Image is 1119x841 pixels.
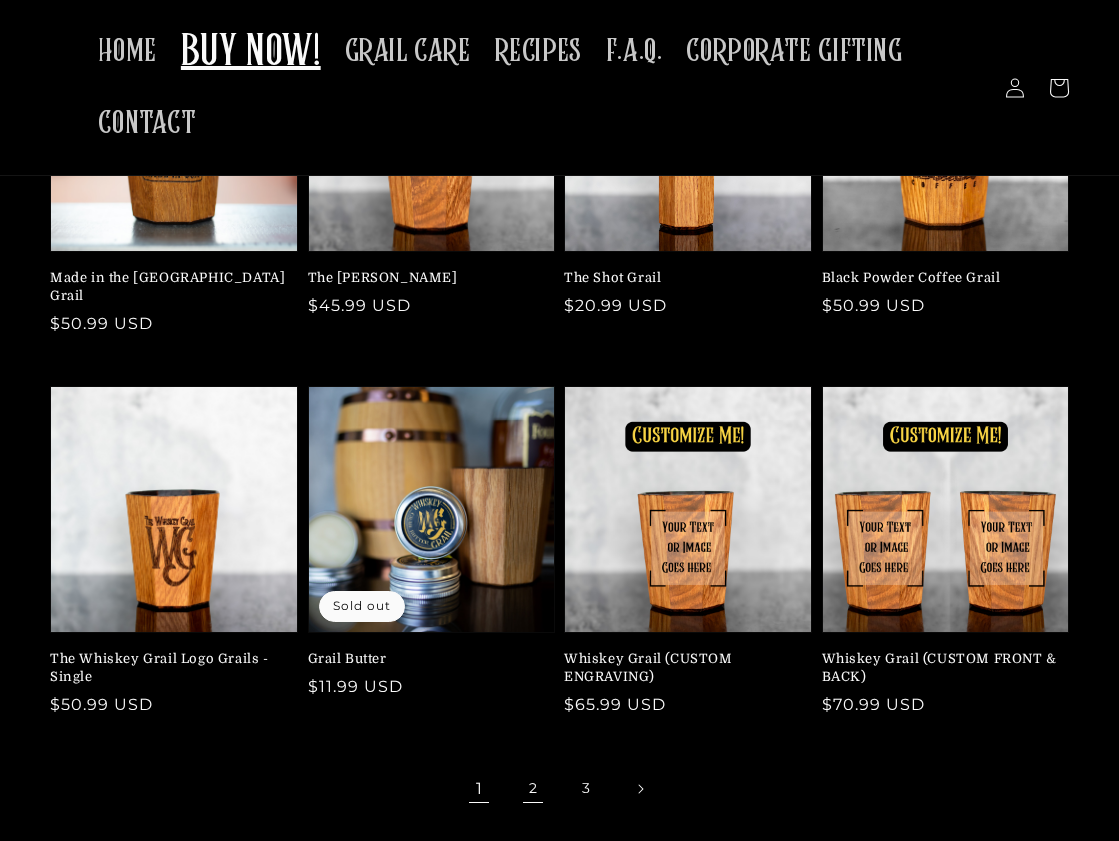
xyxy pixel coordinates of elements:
[181,26,321,81] span: BUY NOW!
[50,767,1069,811] nav: Pagination
[606,32,663,71] span: F.A.Q.
[822,650,1058,686] a: Whiskey Grail (CUSTOM FRONT & BACK)
[564,650,800,686] a: Whiskey Grail (CUSTOM ENGRAVING)
[822,269,1058,287] a: Black Powder Coffee Grail
[50,269,286,305] a: Made in the [GEOGRAPHIC_DATA] Grail
[495,32,582,71] span: RECIPES
[674,20,914,83] a: CORPORATE GIFTING
[86,93,208,156] a: CONTACT
[169,14,333,93] a: BUY NOW!
[345,32,471,71] span: GRAIL CARE
[618,767,662,811] a: Next page
[594,20,675,83] a: F.A.Q.
[686,32,902,71] span: CORPORATE GIFTING
[308,269,544,287] a: The [PERSON_NAME]
[98,105,196,144] span: CONTACT
[564,269,800,287] a: The Shot Grail
[564,767,608,811] a: Page 3
[50,650,286,686] a: The Whiskey Grail Logo Grails - Single
[98,32,156,71] span: HOME
[483,20,594,83] a: RECIPES
[511,767,555,811] a: Page 2
[333,20,483,83] a: GRAIL CARE
[86,20,168,83] a: HOME
[457,767,501,811] span: Page 1
[308,650,544,668] a: Grail Butter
